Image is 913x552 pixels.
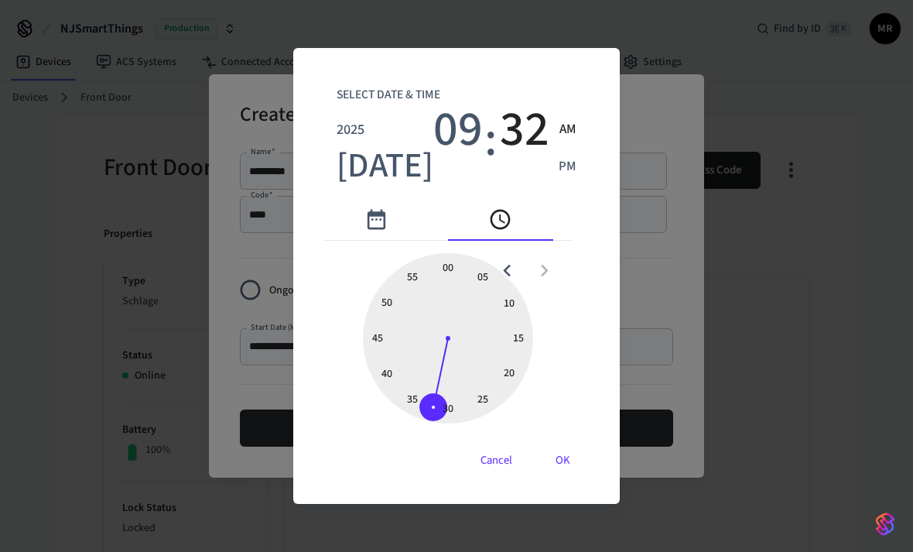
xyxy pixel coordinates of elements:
button: 32 [500,111,549,149]
span: : [484,111,497,186]
button: AM [559,111,576,149]
span: Select date & time [337,79,440,111]
span: [DATE] [337,146,433,188]
button: [DATE] [337,149,433,186]
button: Cancel [462,442,531,479]
img: SeamLogoGradient.69752ec5.svg [876,512,894,537]
button: 09 [433,111,483,149]
span: 32 [500,101,549,158]
span: PM [559,157,576,177]
button: 2025 [337,111,364,149]
span: 2025 [337,119,364,140]
span: AM [559,120,576,140]
span: 09 [433,101,483,158]
button: PM [559,149,576,186]
button: OK [537,442,589,479]
button: pick date [324,198,429,241]
button: pick time [448,198,553,241]
button: open previous view [489,252,525,289]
